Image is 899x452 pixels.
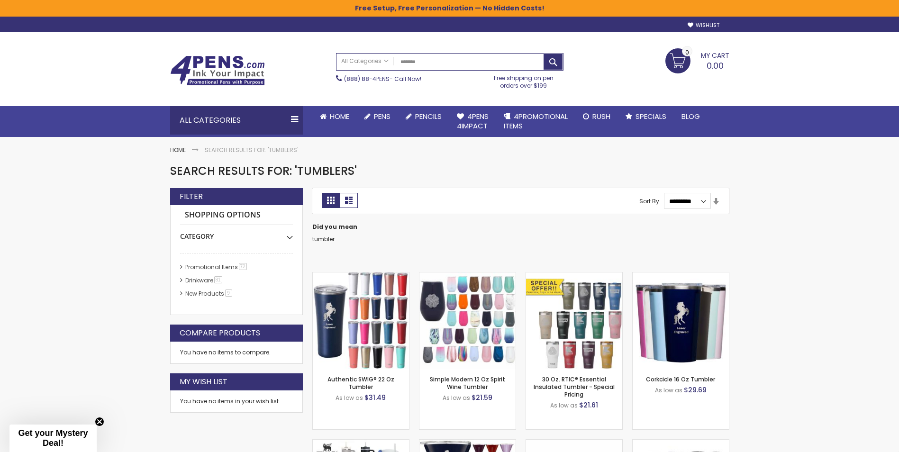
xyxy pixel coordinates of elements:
[239,263,247,270] span: 72
[681,111,700,121] span: Blog
[180,398,293,405] div: You have no items in your wish list.
[313,272,409,369] img: Authentic SWIG® 22 Oz Tumbler
[633,272,729,280] a: Corkcicle 16 Oz Tumbler
[636,111,666,121] span: Specials
[633,272,729,369] img: Corkcicle 16 Oz Tumbler
[170,106,303,135] div: All Categories
[419,272,516,280] a: Simple Modern 12 Oz Spirit Wine Tumbler
[526,272,622,369] img: 30 Oz. RTIC® Essential Insulated Tumbler - Special Pricing
[344,75,421,83] span: - Call Now!
[633,439,729,447] a: Corkcicle 24 Oz Tumbler
[180,205,293,226] strong: Shopping Options
[312,106,357,127] a: Home
[655,386,682,394] span: As low as
[496,106,575,137] a: 4PROMOTIONALITEMS
[646,375,715,383] a: Corkcicle 16 Oz Tumbler
[364,393,386,402] span: $31.49
[374,111,390,121] span: Pens
[457,111,489,131] span: 4Pens 4impact
[312,235,335,243] a: tumbler
[344,75,390,83] a: (888) 88-4PENS
[180,328,260,338] strong: Compare Products
[170,146,186,154] a: Home
[526,272,622,280] a: 30 Oz. RTIC® Essential Insulated Tumbler - Special Pricing
[419,272,516,369] img: Simple Modern 12 Oz Spirit Wine Tumbler
[579,400,598,410] span: $21.61
[313,439,409,447] a: Personalized 30 Oz. Stanley Quencher Straw Tumbler
[575,106,618,127] a: Rush
[449,106,496,137] a: 4Pens4impact
[183,263,250,271] a: Promotional Items72
[592,111,610,121] span: Rush
[684,385,707,395] span: $29.69
[330,111,349,121] span: Home
[674,106,708,127] a: Blog
[639,197,659,205] label: Sort By
[707,60,724,72] span: 0.00
[18,428,88,448] span: Get your Mystery Deal!
[504,111,568,131] span: 4PROMOTIONAL ITEMS
[327,375,394,391] a: Authentic SWIG® 22 Oz Tumbler
[313,272,409,280] a: Authentic SWIG® 22 Oz Tumbler
[170,55,265,86] img: 4Pens Custom Pens and Promotional Products
[170,163,357,179] span: Search results for: 'TUMBLERS'
[472,393,492,402] span: $21.59
[357,106,398,127] a: Pens
[170,342,303,364] div: You have no items to compare.
[225,289,232,297] span: 9
[180,191,203,202] strong: Filter
[205,146,298,154] strong: Search results for: 'TUMBLERS'
[534,375,615,398] a: 30 Oz. RTIC® Essential Insulated Tumbler - Special Pricing
[336,394,363,402] span: As low as
[550,401,578,409] span: As low as
[685,48,689,57] span: 0
[9,425,97,452] div: Get your Mystery Deal!Close teaser
[180,377,227,387] strong: My Wish List
[430,375,505,391] a: Simple Modern 12 Oz Spirit Wine Tumbler
[183,289,236,298] a: New Products9
[312,223,729,231] dt: Did you mean
[665,48,729,72] a: 0.00 0
[183,276,226,284] a: Drinkware81
[415,111,442,121] span: Pencils
[398,106,449,127] a: Pencils
[180,225,293,241] div: Category
[443,394,470,402] span: As low as
[336,54,393,69] a: All Categories
[341,57,389,65] span: All Categories
[618,106,674,127] a: Specials
[322,193,340,208] strong: Grid
[526,439,622,447] a: 40 Oz. RTIC® Essential Tumbler - Special Pricing
[484,71,563,90] div: Free shipping on pen orders over $199
[95,417,104,426] button: Close teaser
[688,22,719,29] a: Wishlist
[214,276,222,283] span: 81
[419,439,516,447] a: BruMate 10 Oz Margtini Tumbler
